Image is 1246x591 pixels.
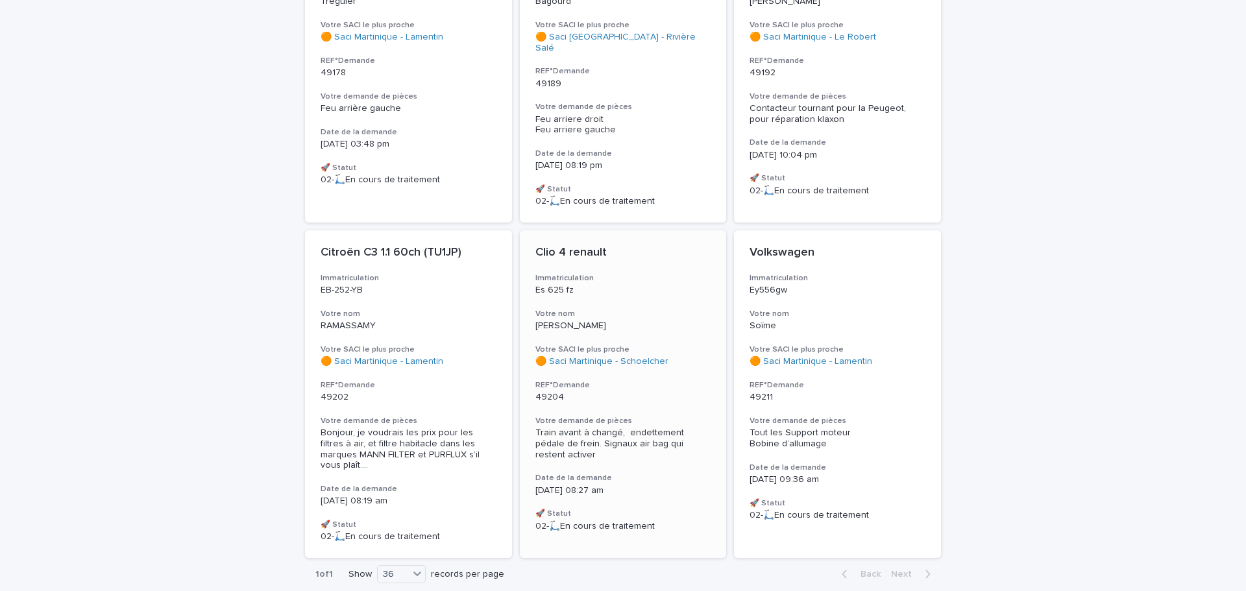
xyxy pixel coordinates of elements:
[321,484,496,494] h3: Date de la demande
[535,184,711,195] h3: 🚀 Statut
[321,356,443,367] a: 🟠 Saci Martinique - Lamentin
[535,32,711,54] a: 🟠 Saci [GEOGRAPHIC_DATA] - Rivière Salé
[853,570,881,579] span: Back
[750,246,925,260] p: Volkswagen
[535,309,711,319] h3: Votre nom
[535,20,711,30] h3: Votre SACI le plus proche
[535,246,711,260] p: Clio 4 renault
[750,56,925,66] h3: REF°Demande
[750,510,925,521] p: 02-🛴En cours de traitement
[750,273,925,283] h3: Immatriculation
[305,559,343,590] p: 1 of 1
[750,32,876,43] a: 🟠 Saci Martinique - Le Robert
[831,568,886,580] button: Back
[750,186,925,197] p: 02-🛴En cours de traitement
[535,78,711,90] p: 49189
[535,320,711,332] p: [PERSON_NAME]
[321,139,496,150] p: [DATE] 03:48 pm
[750,498,925,509] h3: 🚀 Statut
[750,138,925,148] h3: Date de la demande
[321,163,496,173] h3: 🚀 Statut
[321,344,496,355] h3: Votre SACI le plus proche
[321,91,496,102] h3: Votre demande de pièces
[535,509,711,519] h3: 🚀 Statut
[535,485,711,496] p: [DATE] 08:27 am
[750,20,925,30] h3: Votre SACI le plus proche
[321,531,496,542] p: 02-🛴En cours de traitement
[321,246,496,260] p: Citroën C3 1.1 60ch (TU1JP)
[750,320,925,332] p: Soïme
[321,520,496,530] h3: 🚀 Statut
[750,150,925,161] p: [DATE] 10:04 pm
[321,416,496,426] h3: Votre demande de pièces
[520,230,727,558] a: Clio 4 renaultImmatriculationEs 625 fzVotre nom[PERSON_NAME]Votre SACI le plus proche🟠 Saci Marti...
[378,568,409,581] div: 36
[886,568,941,580] button: Next
[321,32,443,43] a: 🟠 Saci Martinique - Lamentin
[535,344,711,355] h3: Votre SACI le plus proche
[535,285,711,296] p: Es 625 fz
[321,380,496,391] h3: REF°Demande
[750,380,925,391] h3: REF°Demande
[321,392,496,403] p: 49202
[750,344,925,355] h3: Votre SACI le plus proche
[750,173,925,184] h3: 🚀 Statut
[750,356,872,367] a: 🟠 Saci Martinique - Lamentin
[321,428,496,471] span: Bonjour, je voudrais les prix pour les filtres à air, et filtre habitacle dans les marques MANN F...
[535,273,711,283] h3: Immatriculation
[321,127,496,138] h3: Date de la demande
[535,149,711,159] h3: Date de la demande
[321,67,496,78] p: 49178
[321,496,496,507] p: [DATE] 08:19 am
[891,570,920,579] span: Next
[305,230,512,558] a: Citroën C3 1.1 60ch (TU1JP)ImmatriculationEB-252-YBVotre nomRAMASSAMYVotre SACI le plus proche🟠 S...
[750,463,925,473] h3: Date de la demande
[431,569,504,580] p: records per page
[535,428,687,459] span: Train avant à changé, endettement pédale de frein. Signaux air bag qui restent activer
[535,66,711,77] h3: REF°Demande
[535,380,711,391] h3: REF°Demande
[750,285,925,296] p: Ey556gw
[535,160,711,171] p: [DATE] 08:19 pm
[321,285,496,296] p: EB-252-YB
[321,175,496,186] p: 02-🛴En cours de traitement
[750,309,925,319] h3: Votre nom
[348,569,372,580] p: Show
[750,416,925,426] h3: Votre demande de pièces
[535,115,616,135] span: Feu arriere droit Feu arriere gauche
[321,309,496,319] h3: Votre nom
[535,521,711,532] p: 02-🛴En cours de traitement
[321,104,401,113] span: Feu arrière gauche
[750,428,853,448] span: Tout les Support moteur Bobine d’allumage
[750,67,925,78] p: 49192
[535,473,711,483] h3: Date de la demande
[750,474,925,485] p: [DATE] 09:36 am
[535,102,711,112] h3: Votre demande de pièces
[750,392,925,403] p: 49211
[535,196,711,207] p: 02-🛴En cours de traitement
[535,416,711,426] h3: Votre demande de pièces
[535,392,711,403] p: 49204
[321,20,496,30] h3: Votre SACI le plus proche
[321,320,496,332] p: RAMASSAMY
[535,356,668,367] a: 🟠 Saci Martinique - Schoelcher
[750,104,909,124] span: Contacteur tournant pour la Peugeot, pour réparation klaxon
[321,56,496,66] h3: REF°Demande
[750,91,925,102] h3: Votre demande de pièces
[321,273,496,283] h3: Immatriculation
[734,230,941,558] a: VolkswagenImmatriculationEy556gwVotre nomSoïmeVotre SACI le plus proche🟠 Saci Martinique - Lament...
